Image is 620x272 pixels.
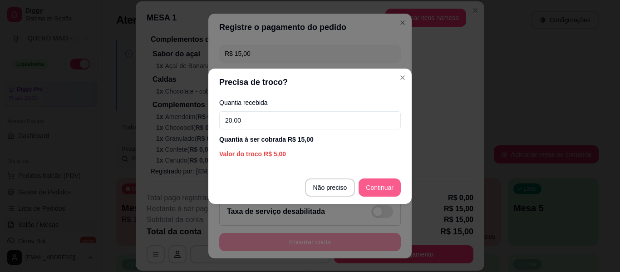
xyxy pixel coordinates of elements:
[395,70,410,85] button: Close
[219,135,401,144] div: Quantia à ser cobrada R$ 15,00
[219,99,401,106] label: Quantia recebida
[305,178,355,197] button: Não preciso
[208,69,412,96] header: Precisa de troco?
[219,149,401,158] div: Valor do troco R$ 5,00
[359,178,401,197] button: Continuar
